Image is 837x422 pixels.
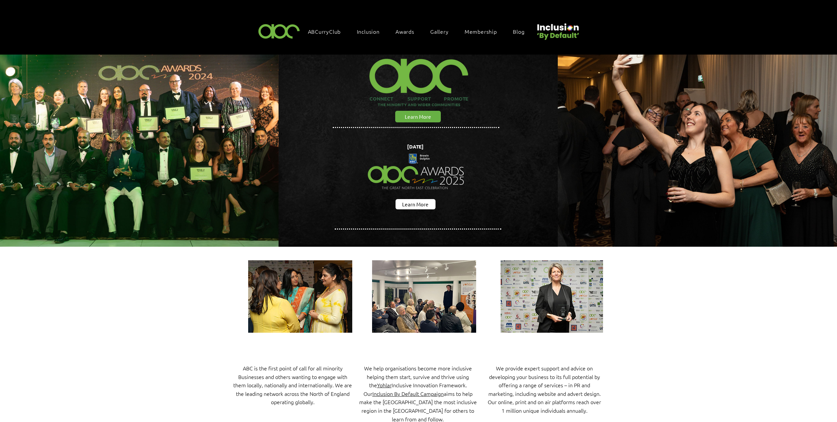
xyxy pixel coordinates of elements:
span: We help organisations become more inclusive helping them start, survive and thrive using the Incl... [364,364,472,389]
img: abc background hero black.png [279,55,558,245]
span: Gallery [430,28,449,35]
span: Membership [465,28,497,35]
a: Learn More [396,199,436,209]
a: Membership [461,24,507,38]
span: Awards [396,28,414,35]
span: Blog [513,28,524,35]
img: ABC-Logo-Blank-Background-01-01-2.png [256,21,302,41]
a: Inclusion By Default Campaign [372,390,444,397]
img: ABCAwards2024-09595.jpg [248,260,352,333]
span: [DATE] [407,143,424,150]
a: Blog [510,24,534,38]
img: ABCAwards2024-00042-Enhanced-NR.jpg [501,260,603,333]
span: THE MINORITY AND WIDER COMMUNITIES [378,102,460,107]
nav: Site [305,24,535,38]
span: Learn More [402,201,429,208]
a: ABCurryClub [305,24,351,38]
a: Gallery [427,24,459,38]
img: IMG-20230119-WA0022.jpg [372,260,476,333]
img: Untitled design (22).png [535,18,580,41]
span: Inclusion [357,28,380,35]
img: Northern Insights Double Pager Apr 2025.png [362,142,471,202]
img: ABC-Logo-Blank-Background-01-01-2_edited.png [366,50,472,95]
div: Awards [392,24,424,38]
div: Inclusion [354,24,390,38]
span: We provide expert support and advice on developing your business to its full potential by offerin... [488,364,601,414]
span: ABC is the first point of call for all minority Businesses and others wanting to engage with them... [233,364,352,405]
span: CONNECT SUPPORT PROMOTE [369,95,468,102]
span: ABCurryClub [308,28,341,35]
a: Yohlar [377,381,392,389]
a: Learn More [395,111,441,122]
span: Learn More [405,113,431,120]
